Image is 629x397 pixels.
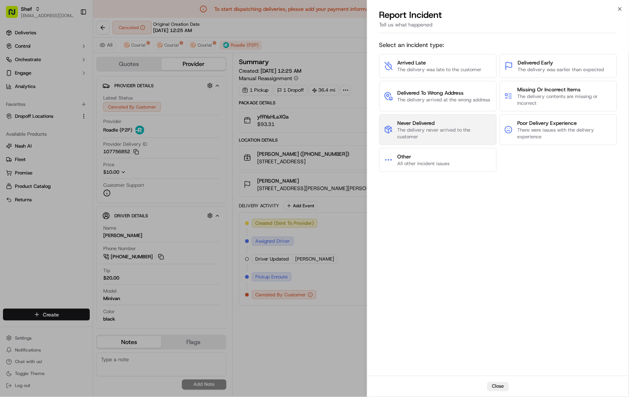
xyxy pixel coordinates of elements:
span: The delivery was earlier than expected [518,66,604,73]
span: The delivery was late to the customer [398,66,482,73]
span: Missing Or Incorrect Items [517,86,612,93]
input: Got a question? Start typing here... [19,48,134,56]
button: See all [116,95,136,104]
span: All other incident issues [398,160,450,167]
p: Welcome 👋 [7,30,136,42]
span: There were issues with the delivery experience [517,127,612,140]
span: The delivery never arrived to the customer [397,127,491,140]
span: Other [398,153,450,160]
button: Poor Delivery ExperienceThere were issues with the delivery experience [500,114,617,145]
div: 📗 [7,147,13,153]
img: Shef Support [7,108,19,120]
img: 1736555255976-a54dd68f-1ca7-489b-9aae-adbdc363a1c4 [7,71,21,85]
button: Arrived LateThe delivery was late to the customer [379,54,497,78]
img: 8571987876998_91fb9ceb93ad5c398215_72.jpg [16,71,29,85]
button: Delivered To Wrong AddressThe delivery arrived at the wrong address [379,81,497,111]
span: Delivered To Wrong Address [398,89,490,97]
span: Knowledge Base [15,146,57,154]
div: We're available if you need us! [34,79,102,85]
span: • [54,116,56,122]
a: 📗Knowledge Base [4,144,60,157]
button: Never DeliveredThe delivery never arrived to the customer [379,114,497,145]
span: [DATE] [58,116,73,122]
button: Missing Or Incorrect ItemsThe delivery contents are missing or incorrect [500,81,617,111]
span: The delivery contents are missing or incorrect [517,93,612,107]
span: Delivered Early [518,59,604,66]
span: API Documentation [70,146,120,154]
button: Delivered EarlyThe delivery was earlier than expected [500,54,617,78]
span: Poor Delivery Experience [517,119,612,127]
button: Close [487,382,509,391]
button: Start new chat [127,73,136,82]
div: Start new chat [34,71,122,79]
span: Select an incident type: [379,41,617,50]
p: Report Incident [379,9,442,21]
div: 💻 [63,147,69,153]
div: Tell us what happened [379,21,617,33]
img: Nash [7,7,22,22]
span: Pylon [74,165,90,170]
a: 💻API Documentation [60,144,123,157]
a: Powered byPylon [53,164,90,170]
button: OtherAll other incident issues [379,148,497,172]
span: Never Delivered [397,119,491,127]
span: Arrived Late [398,59,482,66]
div: Past conversations [7,97,50,103]
span: The delivery arrived at the wrong address [398,97,490,103]
span: Shef Support [23,116,52,122]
